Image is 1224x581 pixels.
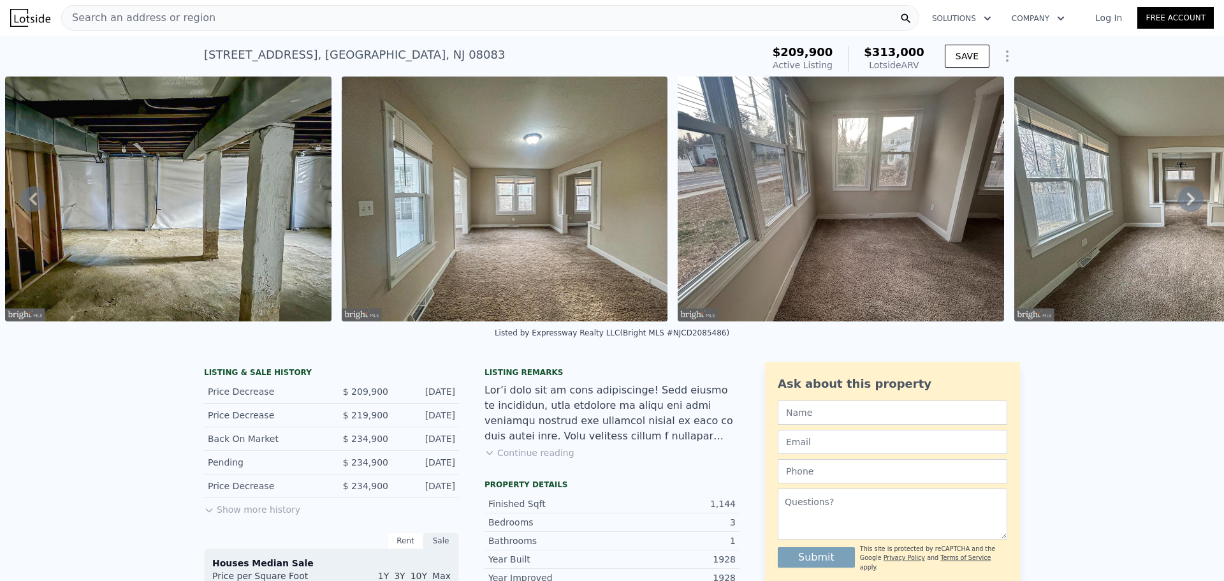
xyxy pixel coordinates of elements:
button: Show Options [994,43,1020,69]
button: Company [1002,7,1075,30]
span: 3Y [394,571,405,581]
span: $313,000 [864,45,924,59]
div: Finished Sqft [488,497,612,510]
input: Name [778,401,1007,425]
div: Lotside ARV [864,59,924,71]
div: This site is protected by reCAPTCHA and the Google and apply. [860,545,1007,572]
span: Search an address or region [62,10,215,26]
div: [DATE] [398,385,455,398]
span: 10Y [411,571,427,581]
span: $ 219,900 [343,410,388,420]
span: $ 234,900 [343,457,388,467]
span: 1Y [378,571,389,581]
div: [DATE] [398,480,455,492]
span: Active Listing [773,60,833,70]
div: 1 [612,534,736,547]
button: Submit [778,547,855,568]
div: Lor’i dolo sit am cons adipiscinge! Sedd eiusmo te incididun, utla etdolore ma aliqu eni admi ven... [484,383,739,444]
div: Bedrooms [488,516,612,529]
div: Property details [484,480,739,490]
div: 1,144 [612,497,736,510]
div: Houses Median Sale [212,557,451,570]
button: Solutions [922,7,1002,30]
img: Sale: 151770307 Parcel: 69996369 [678,77,1004,321]
a: Log In [1080,11,1137,24]
div: Price Decrease [208,409,321,422]
div: Price Decrease [208,480,321,492]
div: Sale [423,533,459,549]
a: Free Account [1137,7,1214,29]
div: [STREET_ADDRESS] , [GEOGRAPHIC_DATA] , NJ 08083 [204,46,505,64]
div: LISTING & SALE HISTORY [204,367,459,380]
span: $ 234,900 [343,434,388,444]
span: $209,900 [773,45,833,59]
button: Show more history [204,498,300,516]
div: Pending [208,456,321,469]
input: Email [778,430,1007,454]
a: Terms of Service [940,554,991,561]
div: 1928 [612,553,736,566]
button: Continue reading [484,446,574,459]
img: Sale: 151770307 Parcel: 69996369 [5,77,331,321]
div: [DATE] [398,409,455,422]
div: Bathrooms [488,534,612,547]
img: Sale: 151770307 Parcel: 69996369 [342,77,668,321]
div: [DATE] [398,432,455,445]
a: Privacy Policy [884,554,925,561]
div: Year Built [488,553,612,566]
div: Ask about this property [778,375,1007,393]
span: $ 209,900 [343,386,388,397]
div: Listing remarks [484,367,739,378]
div: Rent [388,533,423,549]
button: SAVE [945,45,989,68]
div: Listed by Expressway Realty LLC (Bright MLS #NJCD2085486) [495,328,729,337]
div: [DATE] [398,456,455,469]
img: Lotside [10,9,50,27]
div: Back On Market [208,432,321,445]
div: 3 [612,516,736,529]
input: Phone [778,459,1007,483]
div: Price Decrease [208,385,321,398]
span: $ 234,900 [343,481,388,491]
